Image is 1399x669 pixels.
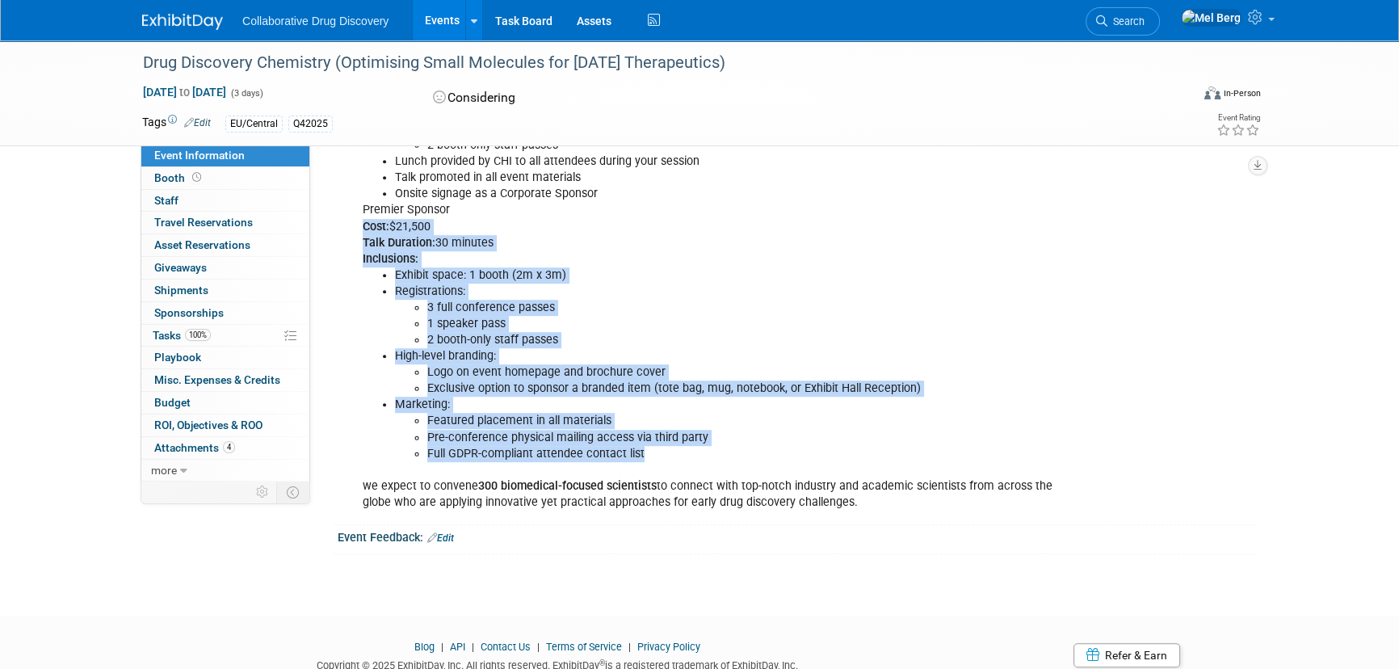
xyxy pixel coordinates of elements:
[414,641,435,653] a: Blog
[154,306,224,319] span: Sponsorships
[363,252,418,266] b: Inclusions:
[154,171,204,184] span: Booth
[154,373,280,386] span: Misc. Expenses & Credits
[141,212,309,234] a: Travel Reservations
[177,86,192,99] span: to
[546,641,622,653] a: Terms of Service
[154,238,250,251] span: Asset Reservations
[427,364,1069,381] li: Logo on event homepage and brochure cover
[599,658,605,667] sup: ®
[229,88,263,99] span: (3 days)
[141,392,309,414] a: Budget
[481,641,531,653] a: Contact Us
[141,347,309,368] a: Playbook
[1086,7,1160,36] a: Search
[141,167,309,189] a: Booth
[1223,87,1261,99] div: In-Person
[1204,86,1220,99] img: Format-Inperson.png
[1181,9,1241,27] img: Mel Berg
[141,325,309,347] a: Tasks100%
[363,220,389,234] b: Cost:
[478,479,657,493] b: 300 biomedical-focused scientists
[427,532,454,544] a: Edit
[223,441,235,453] span: 4
[154,284,208,297] span: Shipments
[189,171,204,183] span: Booth not reserved yet
[1216,114,1260,122] div: Event Rating
[154,441,235,454] span: Attachments
[142,114,211,133] td: Tags
[249,482,277,503] td: Personalize Event Tab Strip
[154,419,263,431] span: ROI, Objectives & ROO
[437,641,447,653] span: |
[142,14,223,30] img: ExhibitDay
[427,316,1069,332] li: 1 speaker pass
[427,413,1069,429] li: Featured placement in all materials
[141,257,309,279] a: Giveaways
[288,116,333,133] div: Q42025
[242,15,389,27] span: Collaborative Drug Discovery
[395,267,1069,284] li: Exhibit space: 1 booth (2m x 3m)
[141,460,309,482] a: more
[395,186,1069,202] li: Onsite signage as a Corporate Sponsor
[153,329,211,342] span: Tasks
[468,641,478,653] span: |
[427,430,1069,446] li: Pre-conference physical mailing access via third party
[363,236,435,250] b: Talk Duration:
[395,348,1069,397] li: High-level branding:
[427,300,1069,316] li: 3 full conference passes
[141,280,309,301] a: Shipments
[395,397,1069,461] li: Marketing:
[395,154,1069,170] li: Lunch provided by CHI to all attendees during your session
[533,641,544,653] span: |
[184,117,211,128] a: Edit
[428,84,785,112] div: Considering
[1107,15,1145,27] span: Search
[141,234,309,256] a: Asset Reservations
[137,48,1166,78] div: Drug Discovery Chemistry (Optimising Small Molecules for [DATE] Therapeutics)
[338,525,1257,546] div: Event Feedback:
[141,414,309,436] a: ROI, Objectives & ROO
[141,145,309,166] a: Event Information
[395,170,1069,186] li: Talk promoted in all event materials
[427,446,1069,462] li: Full GDPR-compliant attendee contact list
[154,194,179,207] span: Staff
[427,332,1069,348] li: 2 booth-only staff passes
[154,351,201,364] span: Playbook
[154,216,253,229] span: Travel Reservations
[154,149,245,162] span: Event Information
[637,641,700,653] a: Privacy Policy
[141,437,309,459] a: Attachments4
[154,261,207,274] span: Giveaways
[141,369,309,391] a: Misc. Expenses & Credits
[395,284,1069,348] li: Registrations:
[624,641,635,653] span: |
[185,329,211,341] span: 100%
[450,641,465,653] a: API
[154,396,191,409] span: Budget
[1094,84,1261,108] div: Event Format
[1073,643,1180,667] a: Refer & Earn
[142,85,227,99] span: [DATE] [DATE]
[225,116,283,133] div: EU/Central
[141,190,309,212] a: Staff
[151,464,177,477] span: more
[141,302,309,324] a: Sponsorships
[427,381,1069,397] li: Exclusive option to sponsor a branded item (tote bag, mug, notebook, or Exhibit Hall Reception)
[277,482,310,503] td: Toggle Event Tabs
